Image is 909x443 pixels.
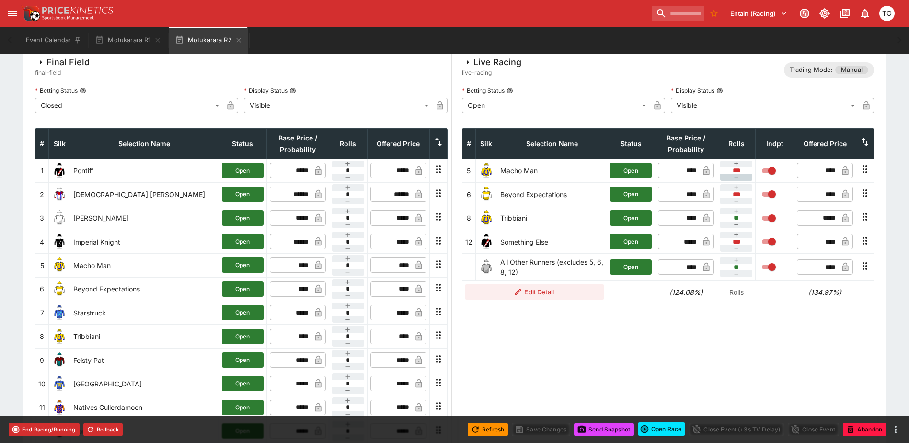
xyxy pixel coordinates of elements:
[70,183,219,206] td: [DEMOGRAPHIC_DATA] [PERSON_NAME]
[222,187,264,202] button: Open
[222,305,264,320] button: Open
[465,284,604,300] button: Edit Detail
[506,87,513,94] button: Betting Status
[479,163,494,178] img: runner 5
[655,128,717,159] th: Base Price / Probability
[70,396,219,419] td: Natives Cullerdamoon
[42,7,113,14] img: PriceKinetics
[244,86,288,94] p: Display Status
[49,128,70,159] th: Silk
[716,87,723,94] button: Display Status
[890,424,901,435] button: more
[479,210,494,226] img: runner 8
[671,86,714,94] p: Display Status
[35,98,223,113] div: Closed
[35,396,49,419] td: 11
[289,87,296,94] button: Display Status
[638,422,685,436] div: split button
[52,210,67,226] img: runner 3
[244,98,432,113] div: Visible
[89,27,167,54] button: Motukarara R1
[475,128,497,159] th: Silk
[816,5,833,22] button: Toggle light/dark mode
[462,128,475,159] th: #
[607,128,655,159] th: Status
[497,206,607,230] td: Tribbiani
[70,277,219,301] td: Beyond Expectations
[797,287,853,297] h6: (134.97%)
[35,183,49,206] td: 2
[52,234,67,249] img: runner 4
[266,128,329,159] th: Base Price / Probability
[222,210,264,226] button: Open
[462,183,475,206] td: 6
[52,305,67,320] img: runner 7
[706,6,722,21] button: No Bookmarks
[856,5,874,22] button: Notifications
[83,423,123,436] button: Rollback
[35,325,49,348] td: 8
[52,329,67,344] img: runner 8
[70,254,219,277] td: Macho Man
[720,287,753,297] p: Rolls
[717,128,756,159] th: Rolls
[367,128,429,159] th: Offered Price
[222,400,264,415] button: Open
[796,5,813,22] button: Connected to PK
[169,27,248,54] button: Motukarara R2
[574,423,634,436] button: Send Snapshot
[329,128,367,159] th: Rolls
[222,281,264,297] button: Open
[479,187,494,202] img: runner 6
[671,98,859,113] div: Visible
[497,159,607,182] td: Macho Man
[222,257,264,273] button: Open
[794,128,856,159] th: Offered Price
[35,86,78,94] p: Betting Status
[725,6,793,21] button: Select Tenant
[610,210,652,226] button: Open
[70,301,219,325] td: Starstruck
[497,183,607,206] td: Beyond Expectations
[610,163,652,178] button: Open
[35,254,49,277] td: 5
[638,422,685,436] button: Open Race
[610,187,652,202] button: Open
[790,65,833,75] p: Trading Mode:
[462,86,505,94] p: Betting Status
[42,16,94,20] img: Sportsbook Management
[21,4,40,23] img: PriceKinetics Logo
[497,230,607,253] td: Something Else
[70,348,219,372] td: Feisty Pat
[468,423,508,436] button: Refresh
[35,68,90,78] span: final-field
[222,163,264,178] button: Open
[462,68,521,78] span: live-racing
[876,3,897,24] button: Thomas OConnor
[35,348,49,372] td: 9
[35,159,49,182] td: 1
[35,128,49,159] th: #
[219,128,266,159] th: Status
[35,57,90,68] div: Final Field
[843,423,886,436] button: Abandon
[35,372,49,396] td: 10
[70,206,219,230] td: [PERSON_NAME]
[52,187,67,202] img: runner 2
[652,6,704,21] input: search
[222,352,264,368] button: Open
[52,257,67,273] img: runner 5
[70,128,219,159] th: Selection Name
[52,281,67,297] img: runner 6
[658,287,714,297] h6: (124.08%)
[756,128,794,159] th: Independent
[879,6,895,21] div: Thomas OConnor
[70,325,219,348] td: Tribbiani
[52,376,67,391] img: runner 10
[52,400,67,415] img: runner 11
[497,254,607,281] td: All Other Runners (excludes 5, 6, 8, 12)
[70,230,219,253] td: Imperial Knight
[222,376,264,391] button: Open
[35,277,49,301] td: 6
[610,259,652,275] button: Open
